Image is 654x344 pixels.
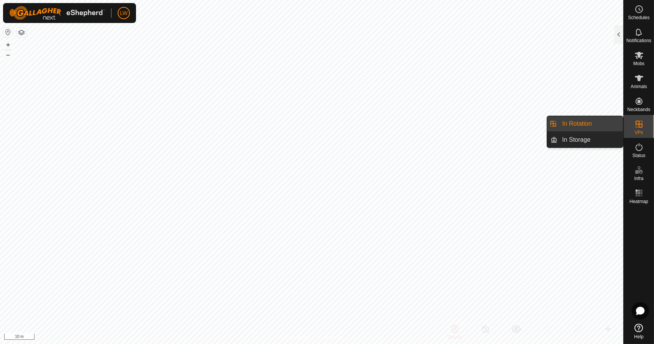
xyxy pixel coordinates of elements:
button: – [3,50,13,59]
li: In Storage [547,132,623,147]
a: In Rotation [557,116,623,131]
li: In Rotation [547,116,623,131]
span: LW [120,9,128,17]
button: Reset Map [3,28,13,37]
span: In Rotation [562,119,592,128]
span: Schedules [628,15,649,20]
button: Map Layers [17,28,26,37]
span: Heatmap [629,199,648,204]
a: Contact Us [319,334,342,341]
span: VPs [634,130,643,135]
img: Gallagher Logo [9,6,105,20]
span: Animals [631,84,647,89]
button: + [3,40,13,49]
span: Infra [634,176,643,181]
span: Notifications [626,38,651,43]
a: In Storage [557,132,623,147]
span: Status [632,153,645,158]
span: Neckbands [627,107,650,112]
a: Privacy Policy [281,334,310,341]
span: Mobs [633,61,644,66]
span: In Storage [562,135,590,144]
a: Help [624,321,654,342]
span: Help [634,334,644,339]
